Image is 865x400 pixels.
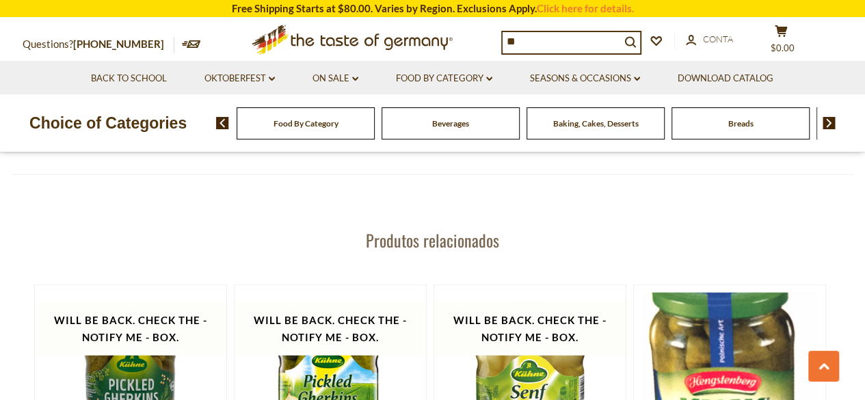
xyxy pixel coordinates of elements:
[823,117,836,129] img: next arrow
[216,117,229,129] img: previous arrow
[204,71,275,86] a: Oktoberfest
[686,32,733,47] a: Conta
[396,71,492,86] a: Food By Category
[73,38,164,50] a: [PHONE_NUMBER]
[771,42,795,53] span: $0.00
[530,71,640,86] a: Seasons & Occasions
[553,118,639,129] a: Baking, Cakes, Desserts
[678,71,773,86] a: Download Catalog
[34,230,831,250] h3: Produtos relacionados
[23,36,174,53] p: Questions?
[537,2,634,14] a: Click here for details.
[432,118,469,129] a: Beverages
[703,34,733,44] span: Conta
[91,71,167,86] a: Back to School
[274,118,338,129] a: Food By Category
[728,118,754,129] a: Breads
[312,71,358,86] a: On Sale
[761,25,802,59] button: $0.00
